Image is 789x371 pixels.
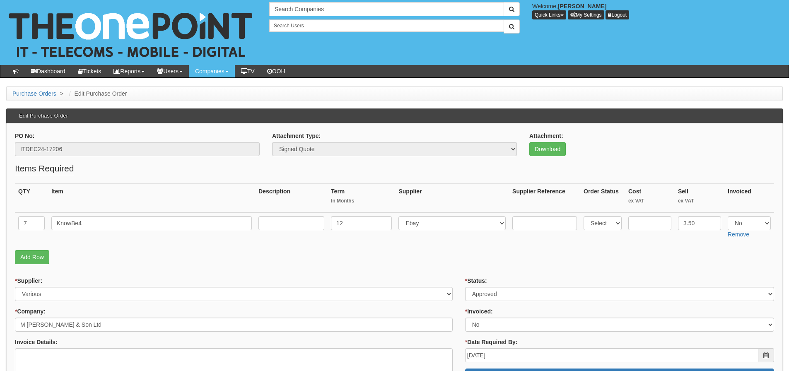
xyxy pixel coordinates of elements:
[15,277,42,285] label: Supplier:
[529,142,566,156] a: Download
[15,109,72,123] h3: Edit Purchase Order
[628,198,671,205] small: ex VAT
[465,307,493,316] label: Invoiced:
[606,10,629,19] a: Logout
[12,90,56,97] a: Purchase Orders
[395,183,509,212] th: Supplier
[724,183,774,212] th: Invoiced
[58,90,65,97] span: >
[509,183,580,212] th: Supplier Reference
[529,132,563,140] label: Attachment:
[568,10,604,19] a: My Settings
[261,65,292,77] a: OOH
[15,338,58,346] label: Invoice Details:
[580,183,625,212] th: Order Status
[25,65,72,77] a: Dashboard
[255,183,328,212] th: Description
[269,2,504,16] input: Search Companies
[526,2,789,19] div: Welcome,
[15,307,46,316] label: Company:
[67,89,127,98] li: Edit Purchase Order
[331,198,392,205] small: In Months
[558,3,606,10] b: [PERSON_NAME]
[532,10,566,19] button: Quick Links
[189,65,235,77] a: Companies
[465,277,487,285] label: Status:
[235,65,261,77] a: TV
[48,183,255,212] th: Item
[728,231,749,238] a: Remove
[151,65,189,77] a: Users
[15,250,49,264] a: Add Row
[107,65,151,77] a: Reports
[675,183,724,212] th: Sell
[72,65,108,77] a: Tickets
[272,132,321,140] label: Attachment Type:
[465,338,518,346] label: Date Required By:
[15,183,48,212] th: QTY
[625,183,675,212] th: Cost
[15,162,74,175] legend: Items Required
[678,198,721,205] small: ex VAT
[15,132,34,140] label: PO No:
[328,183,395,212] th: Term
[269,19,504,32] input: Search Users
